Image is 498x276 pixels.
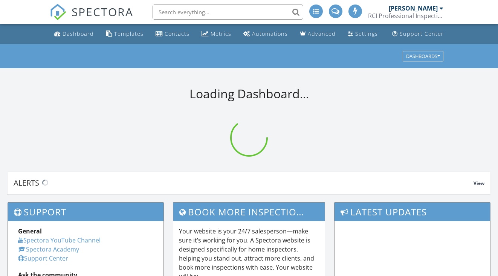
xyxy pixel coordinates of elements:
[18,236,101,244] a: Spectora YouTube Channel
[51,27,97,41] a: Dashboard
[368,12,443,20] div: RCI Professional Inspections
[103,27,147,41] a: Templates
[18,227,42,235] strong: General
[199,27,234,41] a: Metrics
[389,27,447,41] a: Support Center
[72,4,133,20] span: SPECTORA
[400,30,444,37] div: Support Center
[14,178,474,188] div: Alerts
[165,30,189,37] div: Contacts
[403,51,443,61] button: Dashboards
[211,30,231,37] div: Metrics
[114,30,144,37] div: Templates
[173,203,324,221] h3: Book More Inspections
[50,10,133,26] a: SPECTORA
[153,27,192,41] a: Contacts
[18,254,68,262] a: Support Center
[63,30,94,37] div: Dashboard
[297,27,339,41] a: Advanced
[153,5,303,20] input: Search everything...
[8,203,163,221] h3: Support
[345,27,381,41] a: Settings
[335,203,490,221] h3: Latest Updates
[389,5,438,12] div: [PERSON_NAME]
[355,30,378,37] div: Settings
[308,30,336,37] div: Advanced
[252,30,288,37] div: Automations
[406,53,440,59] div: Dashboards
[18,245,79,253] a: Spectora Academy
[240,27,291,41] a: Automations (Advanced)
[474,180,484,186] span: View
[50,4,66,20] img: The Best Home Inspection Software - Spectora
